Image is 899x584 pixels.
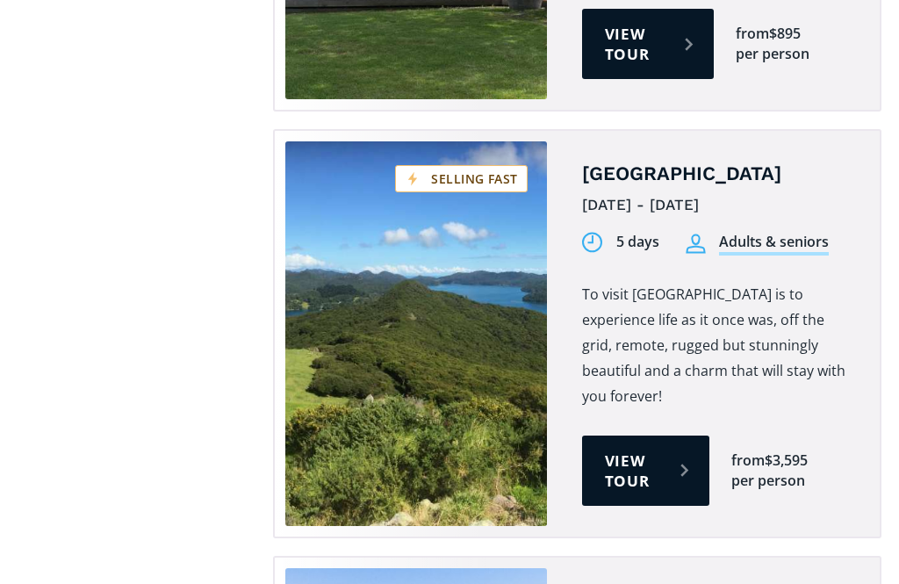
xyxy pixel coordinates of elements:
div: per person [736,44,809,64]
div: days [628,232,659,252]
div: $895 [769,24,801,44]
div: $3,595 [765,451,808,471]
p: To visit [GEOGRAPHIC_DATA] is to experience life as it once was, off the grid, remote, rugged but... [582,282,854,409]
a: View tour [582,436,709,506]
div: per person [731,471,805,491]
h4: [GEOGRAPHIC_DATA] [582,162,854,187]
div: from [731,451,765,471]
div: 5 [616,232,624,252]
div: [DATE] - [DATE] [582,191,854,219]
a: View tour [582,9,715,79]
div: from [736,24,769,44]
div: Adults & seniors [719,232,829,256]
